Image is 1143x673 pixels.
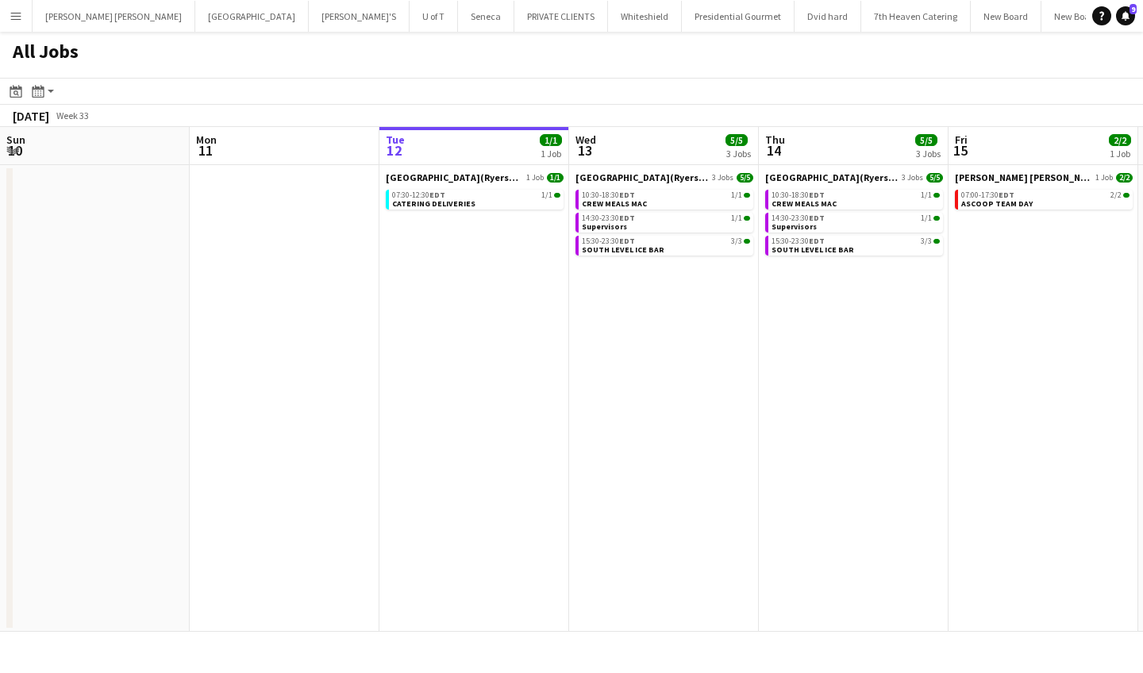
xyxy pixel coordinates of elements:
[952,141,968,160] span: 15
[582,214,635,222] span: 14:30-23:30
[999,190,1014,200] span: EDT
[961,191,1014,199] span: 07:00-17:30
[52,110,92,121] span: Week 33
[33,1,195,32] button: [PERSON_NAME] [PERSON_NAME]
[731,214,742,222] span: 1/1
[1110,148,1130,160] div: 1 Job
[541,148,561,160] div: 1 Job
[458,1,514,32] button: Seneca
[765,171,899,183] span: Toronto Metropolitan University(Ryerson)
[554,193,560,198] span: 1/1
[194,141,217,160] span: 11
[765,133,785,147] span: Thu
[1109,134,1131,146] span: 2/2
[744,216,750,221] span: 1/1
[573,141,596,160] span: 13
[541,191,552,199] span: 1/1
[1110,191,1122,199] span: 2/2
[410,1,458,32] button: U of T
[392,190,560,208] a: 07:30-12:30EDT1/1CATERING DELIVERIES
[392,191,445,199] span: 07:30-12:30
[772,198,837,209] span: CREW MEALS MAC
[582,244,664,255] span: SOUTH LEVEL ICE BAR
[809,190,825,200] span: EDT
[582,236,750,254] a: 15:30-23:30EDT3/3SOUTH LEVEL ICE BAR
[608,1,682,32] button: Whiteshield
[540,134,562,146] span: 1/1
[582,237,635,245] span: 15:30-23:30
[429,190,445,200] span: EDT
[763,141,785,160] span: 14
[955,133,968,147] span: Fri
[526,173,544,183] span: 1 Job
[744,193,750,198] span: 1/1
[772,214,825,222] span: 14:30-23:30
[6,133,25,147] span: Sun
[386,133,405,147] span: Tue
[765,171,943,183] a: [GEOGRAPHIC_DATA](Ryerson)3 Jobs5/5
[575,171,709,183] span: Toronto Metropolitan University(Ryerson)
[737,173,753,183] span: 5/5
[772,237,825,245] span: 15:30-23:30
[731,191,742,199] span: 1/1
[575,133,596,147] span: Wed
[955,171,1133,183] a: [PERSON_NAME] [PERSON_NAME]1 Job2/2
[514,1,608,32] button: PRIVATE CLIENTS
[902,173,923,183] span: 3 Jobs
[582,221,627,232] span: Supervisors
[309,1,410,32] button: [PERSON_NAME]'S
[772,244,854,255] span: SOUTH LEVEL ICE BAR
[575,171,753,183] a: [GEOGRAPHIC_DATA](Ryerson)3 Jobs5/5
[772,236,940,254] a: 15:30-23:30EDT3/3SOUTH LEVEL ICE BAR
[772,213,940,231] a: 14:30-23:30EDT1/1Supervisors
[195,1,309,32] button: [GEOGRAPHIC_DATA]
[772,191,825,199] span: 10:30-18:30
[861,1,971,32] button: 7th Heaven Catering
[1041,1,1112,32] button: New Board
[575,171,753,259] div: [GEOGRAPHIC_DATA](Ryerson)3 Jobs5/510:30-18:30EDT1/1CREW MEALS MAC14:30-23:30EDT1/1Supervisors15:...
[582,198,647,209] span: CREW MEALS MAC
[619,190,635,200] span: EDT
[809,213,825,223] span: EDT
[731,237,742,245] span: 3/3
[582,213,750,231] a: 14:30-23:30EDT1/1Supervisors
[1116,173,1133,183] span: 2/2
[915,134,937,146] span: 5/5
[619,236,635,246] span: EDT
[386,171,564,183] a: [GEOGRAPHIC_DATA](Ryerson)1 Job1/1
[955,171,1092,183] span: MILLER LASH
[13,108,49,124] div: [DATE]
[547,173,564,183] span: 1/1
[712,173,733,183] span: 3 Jobs
[1130,4,1137,14] span: 9
[726,148,751,160] div: 3 Jobs
[961,190,1130,208] a: 07:00-17:30EDT2/2ASCOOP TEAM DAY
[1095,173,1113,183] span: 1 Job
[392,198,475,209] span: CATERING DELIVERIES
[933,193,940,198] span: 1/1
[809,236,825,246] span: EDT
[955,171,1133,213] div: [PERSON_NAME] [PERSON_NAME]1 Job2/207:00-17:30EDT2/2ASCOOP TEAM DAY
[933,216,940,221] span: 1/1
[916,148,941,160] div: 3 Jobs
[582,191,635,199] span: 10:30-18:30
[926,173,943,183] span: 5/5
[4,141,25,160] span: 10
[795,1,861,32] button: Dvid hard
[682,1,795,32] button: Presidential Gourmet
[933,239,940,244] span: 3/3
[772,190,940,208] a: 10:30-18:30EDT1/1CREW MEALS MAC
[921,191,932,199] span: 1/1
[971,1,1041,32] button: New Board
[921,214,932,222] span: 1/1
[772,221,817,232] span: Supervisors
[765,171,943,259] div: [GEOGRAPHIC_DATA](Ryerson)3 Jobs5/510:30-18:30EDT1/1CREW MEALS MAC14:30-23:30EDT1/1Supervisors15:...
[1116,6,1135,25] a: 9
[386,171,523,183] span: Toronto Metropolitan University(Ryerson)
[921,237,932,245] span: 3/3
[1123,193,1130,198] span: 2/2
[744,239,750,244] span: 3/3
[386,171,564,213] div: [GEOGRAPHIC_DATA](Ryerson)1 Job1/107:30-12:30EDT1/1CATERING DELIVERIES
[725,134,748,146] span: 5/5
[582,190,750,208] a: 10:30-18:30EDT1/1CREW MEALS MAC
